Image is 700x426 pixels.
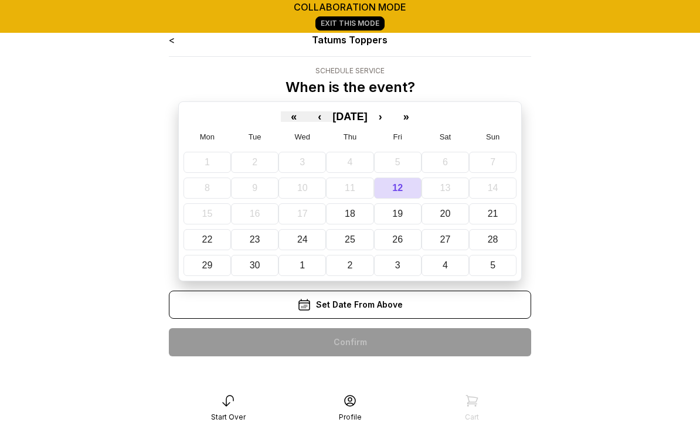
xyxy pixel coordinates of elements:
[348,260,353,270] abbr: October 2, 2025
[286,66,415,76] div: Schedule Service
[242,33,459,47] div: Tatums Toppers
[205,157,210,167] abbr: September 1, 2025
[486,132,499,141] abbr: Sunday
[252,183,257,193] abbr: September 9, 2025
[184,152,231,173] button: September 1, 2025
[443,260,448,270] abbr: October 4, 2025
[339,413,362,422] div: Profile
[278,178,326,199] button: September 10, 2025
[368,111,393,122] button: ›
[231,229,278,250] button: September 23, 2025
[326,178,373,199] button: September 11, 2025
[326,203,373,224] button: September 18, 2025
[202,209,212,219] abbr: September 15, 2025
[297,209,308,219] abbr: September 17, 2025
[469,152,516,173] button: September 7, 2025
[395,260,400,270] abbr: October 3, 2025
[422,203,469,224] button: September 20, 2025
[440,132,451,141] abbr: Saturday
[184,203,231,224] button: September 15, 2025
[231,203,278,224] button: September 16, 2025
[469,178,516,199] button: September 14, 2025
[374,178,422,199] button: September 12, 2025
[392,234,403,244] abbr: September 26, 2025
[422,255,469,276] button: October 4, 2025
[211,413,246,422] div: Start Over
[392,209,403,219] abbr: September 19, 2025
[488,209,498,219] abbr: September 21, 2025
[326,255,373,276] button: October 2, 2025
[200,132,215,141] abbr: Monday
[332,111,368,122] button: [DATE]
[469,203,516,224] button: September 21, 2025
[422,178,469,199] button: September 13, 2025
[488,183,498,193] abbr: September 14, 2025
[374,229,422,250] button: September 26, 2025
[345,183,355,193] abbr: September 11, 2025
[443,157,448,167] abbr: September 6, 2025
[278,255,326,276] button: October 1, 2025
[440,234,451,244] abbr: September 27, 2025
[393,132,402,141] abbr: Friday
[326,229,373,250] button: September 25, 2025
[184,178,231,199] button: September 8, 2025
[231,152,278,173] button: September 2, 2025
[250,209,260,219] abbr: September 16, 2025
[231,178,278,199] button: September 9, 2025
[300,260,305,270] abbr: October 1, 2025
[440,209,451,219] abbr: September 20, 2025
[345,234,355,244] abbr: September 25, 2025
[300,157,305,167] abbr: September 3, 2025
[374,152,422,173] button: September 5, 2025
[278,152,326,173] button: September 3, 2025
[205,183,210,193] abbr: September 8, 2025
[348,157,353,167] abbr: September 4, 2025
[169,34,175,46] a: <
[307,111,332,122] button: ‹
[344,132,356,141] abbr: Thursday
[252,157,257,167] abbr: September 2, 2025
[469,229,516,250] button: September 28, 2025
[231,255,278,276] button: September 30, 2025
[374,203,422,224] button: September 19, 2025
[250,234,260,244] abbr: September 23, 2025
[169,291,531,319] div: Set Date From Above
[490,157,495,167] abbr: September 7, 2025
[469,255,516,276] button: October 5, 2025
[326,152,373,173] button: September 4, 2025
[278,229,326,250] button: September 24, 2025
[488,234,498,244] abbr: September 28, 2025
[249,132,261,141] abbr: Tuesday
[374,255,422,276] button: October 3, 2025
[297,234,308,244] abbr: September 24, 2025
[184,229,231,250] button: September 22, 2025
[286,78,415,97] p: When is the event?
[295,132,311,141] abbr: Wednesday
[332,111,368,122] span: [DATE]
[184,255,231,276] button: September 29, 2025
[393,111,419,122] button: »
[250,260,260,270] abbr: September 30, 2025
[202,234,212,244] abbr: September 22, 2025
[422,152,469,173] button: September 6, 2025
[202,260,212,270] abbr: September 29, 2025
[440,183,451,193] abbr: September 13, 2025
[278,203,326,224] button: September 17, 2025
[490,260,495,270] abbr: October 5, 2025
[297,183,308,193] abbr: September 10, 2025
[392,183,403,193] abbr: September 12, 2025
[395,157,400,167] abbr: September 5, 2025
[422,229,469,250] button: September 27, 2025
[465,413,479,422] div: Cart
[281,111,307,122] button: «
[345,209,355,219] abbr: September 18, 2025
[315,16,385,30] a: Exit This Mode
